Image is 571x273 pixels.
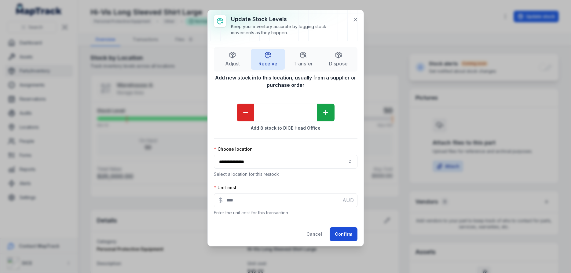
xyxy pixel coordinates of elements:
button: Transfer [286,49,320,70]
p: Select a location for this restock [214,171,357,177]
input: :r4n:-form-item-label [214,193,357,207]
button: Receive [251,49,285,70]
span: Receive [258,60,277,67]
span: Adjust [225,60,240,67]
button: Dispose [321,49,356,70]
input: undefined-form-item-label [254,104,317,121]
label: Unit cost [214,185,236,191]
div: Keep your inventory accurate by logging stock movements as they happen. [231,24,348,36]
label: Choose location [214,146,253,152]
p: Enter the unit cost for this transaction. [214,210,357,216]
span: Dispose [329,60,348,67]
button: Adjust [216,49,250,70]
button: Confirm [330,227,357,241]
span: Transfer [293,60,313,67]
h3: Update stock levels [231,15,348,24]
strong: Add 8 stock to DICE Head Office [214,125,357,131]
button: Cancel [301,227,327,241]
strong: Add new stock into this location, usually from a supplier or purchase order [214,74,357,89]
